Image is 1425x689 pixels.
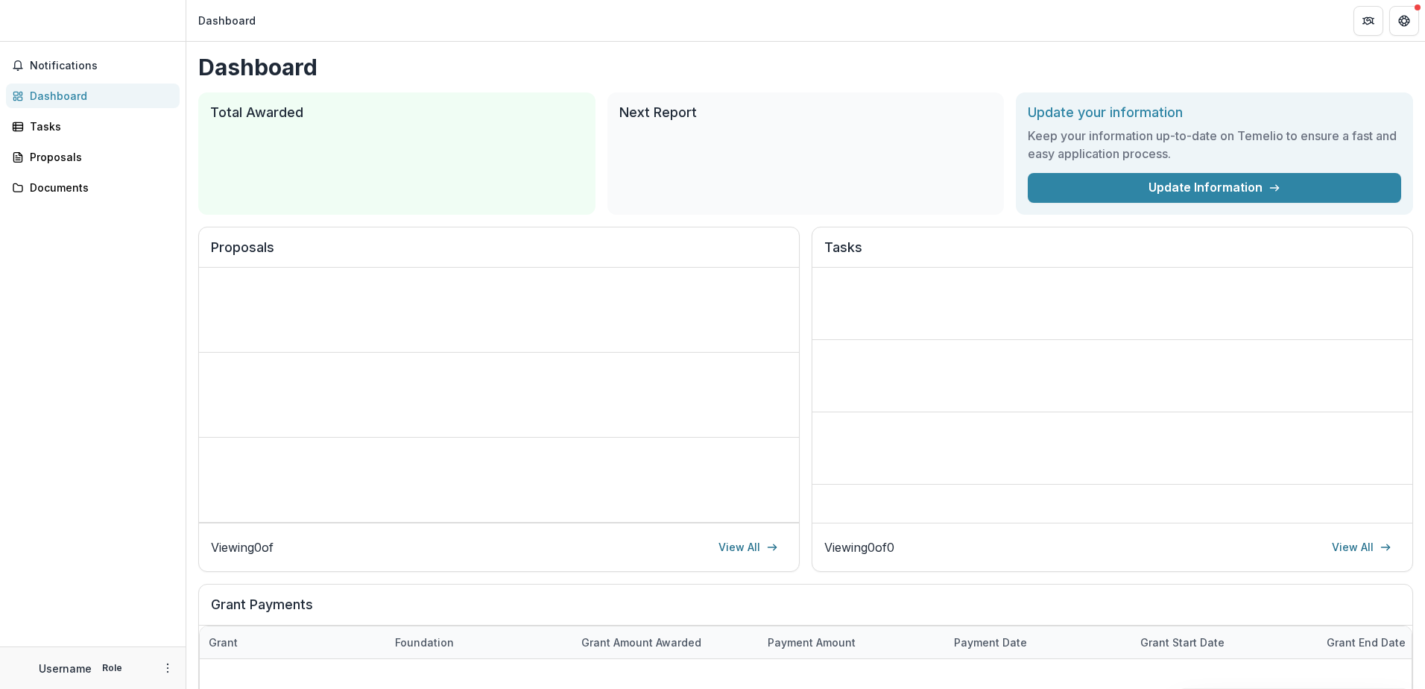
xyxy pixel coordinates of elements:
[39,661,92,676] p: Username
[1028,127,1401,163] h3: Keep your information up-to-date on Temelio to ensure a fast and easy application process.
[30,149,168,165] div: Proposals
[211,239,787,268] h2: Proposals
[1353,6,1383,36] button: Partners
[710,535,787,559] a: View All
[159,659,177,677] button: More
[98,661,127,675] p: Role
[1389,6,1419,36] button: Get Help
[198,54,1413,81] h1: Dashboard
[30,60,174,72] span: Notifications
[30,88,168,104] div: Dashboard
[198,13,256,28] div: Dashboard
[6,114,180,139] a: Tasks
[6,145,180,169] a: Proposals
[6,84,180,108] a: Dashboard
[211,538,274,556] p: Viewing 0 of
[211,597,1400,625] h2: Grant Payments
[30,119,168,134] div: Tasks
[210,104,584,121] h2: Total Awarded
[619,104,993,121] h2: Next Report
[1323,535,1400,559] a: View All
[1028,173,1401,203] a: Update Information
[192,10,262,31] nav: breadcrumb
[30,180,168,195] div: Documents
[824,538,894,556] p: Viewing 0 of 0
[6,175,180,200] a: Documents
[824,239,1400,268] h2: Tasks
[6,54,180,78] button: Notifications
[1028,104,1401,121] h2: Update your information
